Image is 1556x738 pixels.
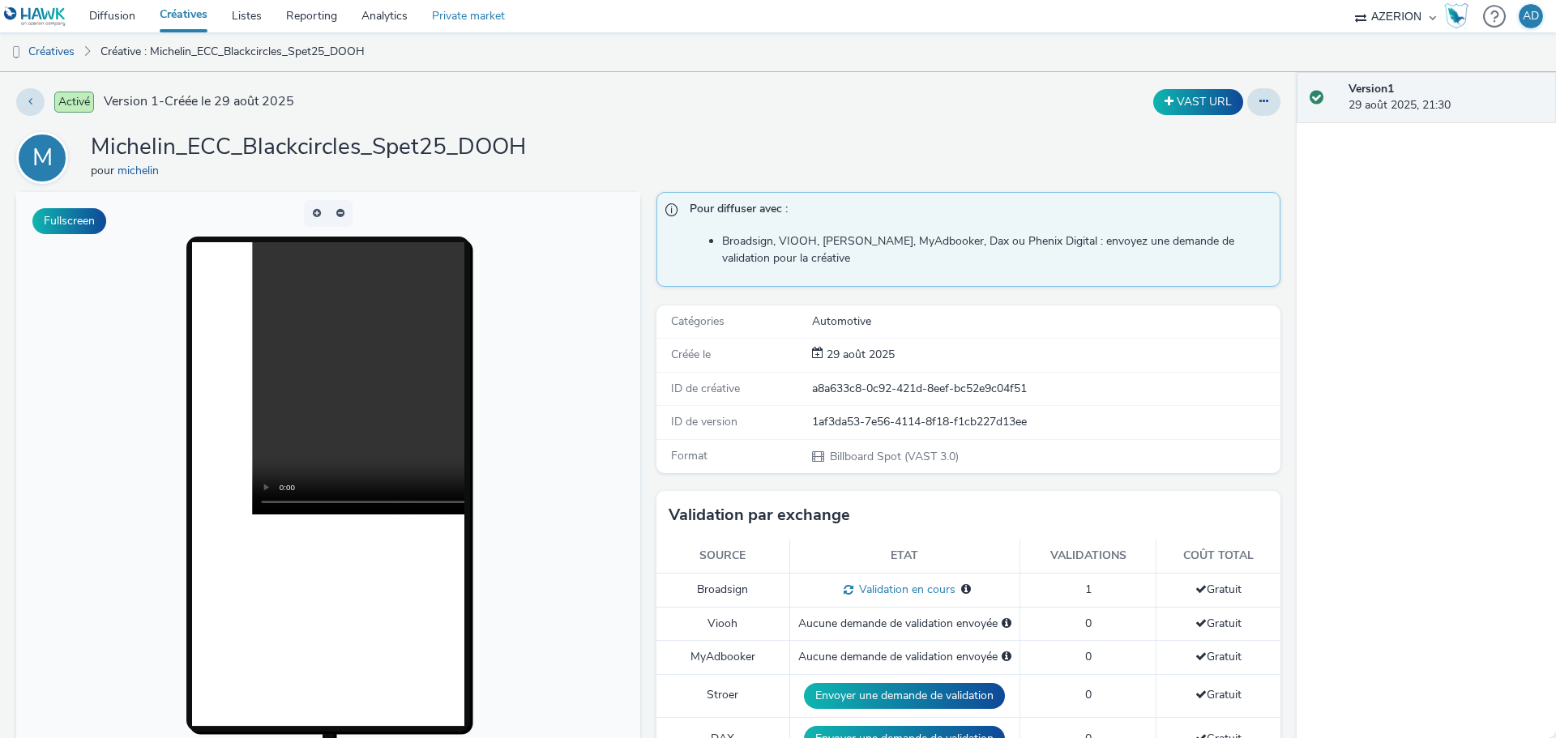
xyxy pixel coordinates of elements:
[91,132,526,163] h1: Michelin_ECC_Blackcircles_Spet25_DOOH
[1444,3,1475,29] a: Hawk Academy
[671,414,737,429] span: ID de version
[812,414,1279,430] div: 1af3da53-7e56-4114-8f18-f1cb227d13ee
[1002,616,1011,632] div: Sélectionnez un deal ci-dessous et cliquez sur Envoyer pour envoyer une demande de validation à V...
[118,163,165,178] a: michelin
[656,540,789,573] th: Source
[1002,649,1011,665] div: Sélectionnez un deal ci-dessous et cliquez sur Envoyer pour envoyer une demande de validation à M...
[671,314,725,329] span: Catégories
[16,150,75,165] a: M
[823,347,895,362] span: 29 août 2025
[1085,649,1092,664] span: 0
[1523,4,1539,28] div: AD
[690,201,1263,222] span: Pour diffuser avec :
[1156,540,1280,573] th: Coût total
[804,683,1005,709] button: Envoyer une demande de validation
[828,449,959,464] span: Billboard Spot (VAST 3.0)
[92,32,373,71] a: Créative : Michelin_ECC_Blackcircles_Spet25_DOOH
[1195,649,1242,664] span: Gratuit
[722,233,1272,267] li: Broadsign, VIOOH, [PERSON_NAME], MyAdbooker, Dax ou Phenix Digital : envoyez une demande de valid...
[1195,687,1242,702] span: Gratuit
[656,641,789,674] td: MyAdbooker
[8,45,24,61] img: dooh
[671,448,707,463] span: Format
[669,503,850,527] h3: Validation par exchange
[91,163,118,178] span: pour
[1349,81,1394,96] strong: Version 1
[104,92,294,111] span: Version 1 - Créée le 29 août 2025
[671,347,711,362] span: Créée le
[1349,81,1543,114] div: 29 août 2025, 21:30
[656,573,789,607] td: Broadsign
[1153,89,1243,115] button: VAST URL
[1085,616,1092,631] span: 0
[1195,616,1242,631] span: Gratuit
[656,674,789,717] td: Stroer
[1149,89,1247,115] div: Dupliquer la créative en un VAST URL
[32,135,53,181] div: M
[1085,582,1092,597] span: 1
[1195,582,1242,597] span: Gratuit
[853,582,955,597] span: Validation en cours
[812,381,1279,397] div: a8a633c8-0c92-421d-8eef-bc52e9c04f51
[798,649,1011,665] div: Aucune demande de validation envoyée
[1085,687,1092,702] span: 0
[798,616,1011,632] div: Aucune demande de validation envoyée
[656,607,789,640] td: Viooh
[789,540,1020,573] th: Etat
[671,381,740,396] span: ID de créative
[1020,540,1156,573] th: Validations
[4,6,66,27] img: undefined Logo
[823,347,895,363] div: Création 29 août 2025, 21:30
[54,92,94,113] span: Activé
[812,314,1279,330] div: Automotive
[1444,3,1468,29] img: Hawk Academy
[32,208,106,234] button: Fullscreen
